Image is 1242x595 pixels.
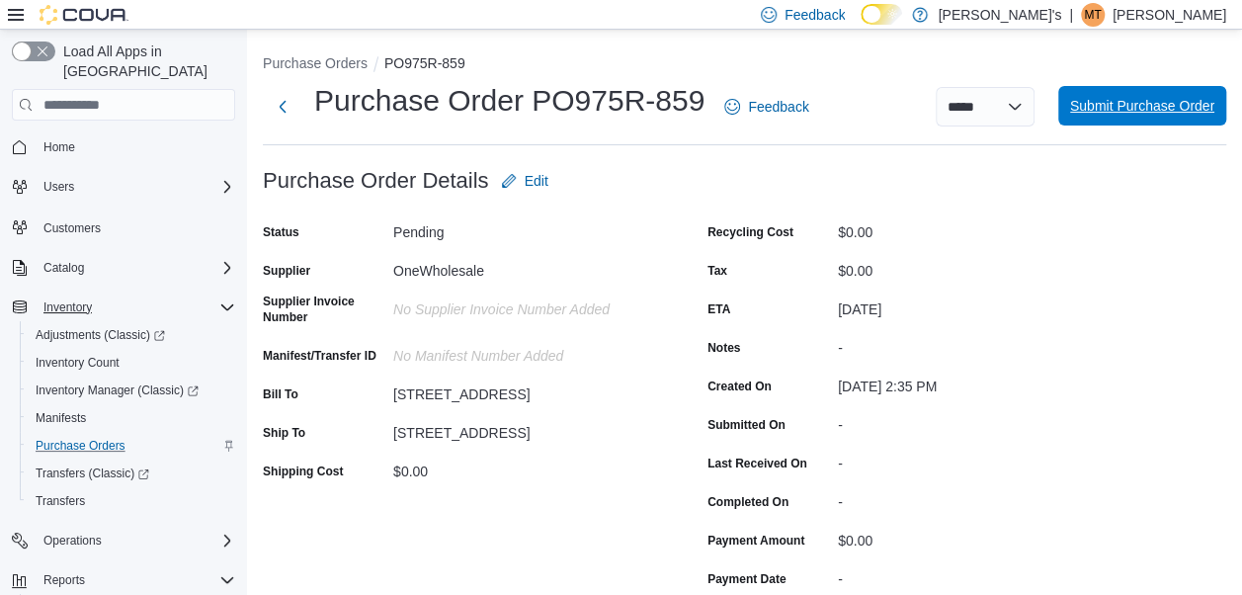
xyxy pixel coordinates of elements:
[263,386,298,402] label: Bill To
[28,489,93,513] a: Transfers
[393,294,658,317] div: No Supplier Invoice Number added
[314,81,704,121] h1: Purchase Order PO975R-859
[263,169,489,193] h3: Purchase Order Details
[838,255,1103,279] div: $0.00
[1070,96,1214,116] span: Submit Purchase Order
[55,42,235,81] span: Load All Apps in [GEOGRAPHIC_DATA]
[28,323,173,347] a: Adjustments (Classic)
[20,432,243,460] button: Purchase Orders
[36,175,235,199] span: Users
[716,87,816,127] a: Feedback
[393,216,658,240] div: Pending
[838,525,1103,549] div: $0.00
[36,529,235,552] span: Operations
[525,171,548,191] span: Edit
[36,135,83,159] a: Home
[4,212,243,241] button: Customers
[263,263,310,279] label: Supplier
[838,563,1103,587] div: -
[40,5,128,25] img: Cova
[28,323,235,347] span: Adjustments (Classic)
[707,417,786,433] label: Submitted On
[838,216,1103,240] div: $0.00
[493,161,556,201] button: Edit
[43,139,75,155] span: Home
[838,294,1103,317] div: [DATE]
[393,379,658,402] div: [STREET_ADDRESS]
[20,487,243,515] button: Transfers
[1113,3,1226,27] p: [PERSON_NAME]
[748,97,808,117] span: Feedback
[36,568,93,592] button: Reports
[20,321,243,349] a: Adjustments (Classic)
[1058,86,1226,126] button: Submit Purchase Order
[36,466,149,481] span: Transfers (Classic)
[28,434,133,458] a: Purchase Orders
[707,224,793,240] label: Recycling Cost
[36,493,85,509] span: Transfers
[20,404,243,432] button: Manifests
[20,349,243,377] button: Inventory Count
[707,571,786,587] label: Payment Date
[938,3,1061,27] p: [PERSON_NAME]'s
[393,456,658,479] div: $0.00
[263,294,385,325] label: Supplier Invoice Number
[4,254,243,282] button: Catalog
[36,529,110,552] button: Operations
[838,486,1103,510] div: -
[36,568,235,592] span: Reports
[28,379,235,402] span: Inventory Manager (Classic)
[4,132,243,161] button: Home
[4,566,243,594] button: Reports
[28,406,94,430] a: Manifests
[838,371,1103,394] div: [DATE] 2:35 PM
[838,332,1103,356] div: -
[707,301,730,317] label: ETA
[36,327,165,343] span: Adjustments (Classic)
[393,255,658,279] div: OneWholesale
[861,25,862,26] span: Dark Mode
[707,379,772,394] label: Created On
[785,5,845,25] span: Feedback
[707,533,804,549] label: Payment Amount
[36,355,120,371] span: Inventory Count
[4,173,243,201] button: Users
[393,340,658,364] div: No Manifest Number added
[707,263,727,279] label: Tax
[838,409,1103,433] div: -
[36,216,109,240] a: Customers
[1081,3,1105,27] div: Michaela Tchorek
[263,425,305,441] label: Ship To
[28,434,235,458] span: Purchase Orders
[1084,3,1101,27] span: MT
[838,448,1103,471] div: -
[43,533,102,549] span: Operations
[36,296,100,319] button: Inventory
[1069,3,1073,27] p: |
[707,340,740,356] label: Notes
[36,382,199,398] span: Inventory Manager (Classic)
[36,256,235,280] span: Catalog
[20,460,243,487] a: Transfers (Classic)
[393,417,658,441] div: [STREET_ADDRESS]
[43,220,101,236] span: Customers
[28,351,235,375] span: Inventory Count
[263,224,299,240] label: Status
[263,53,1226,77] nav: An example of EuiBreadcrumbs
[263,55,368,71] button: Purchase Orders
[28,406,235,430] span: Manifests
[28,351,127,375] a: Inventory Count
[384,55,465,71] button: PO975R-859
[4,527,243,554] button: Operations
[36,438,125,454] span: Purchase Orders
[43,260,84,276] span: Catalog
[43,299,92,315] span: Inventory
[28,462,157,485] a: Transfers (Classic)
[4,294,243,321] button: Inventory
[36,134,235,159] span: Home
[263,87,302,127] button: Next
[28,379,207,402] a: Inventory Manager (Classic)
[707,456,807,471] label: Last Received On
[36,214,235,239] span: Customers
[263,348,376,364] label: Manifest/Transfer ID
